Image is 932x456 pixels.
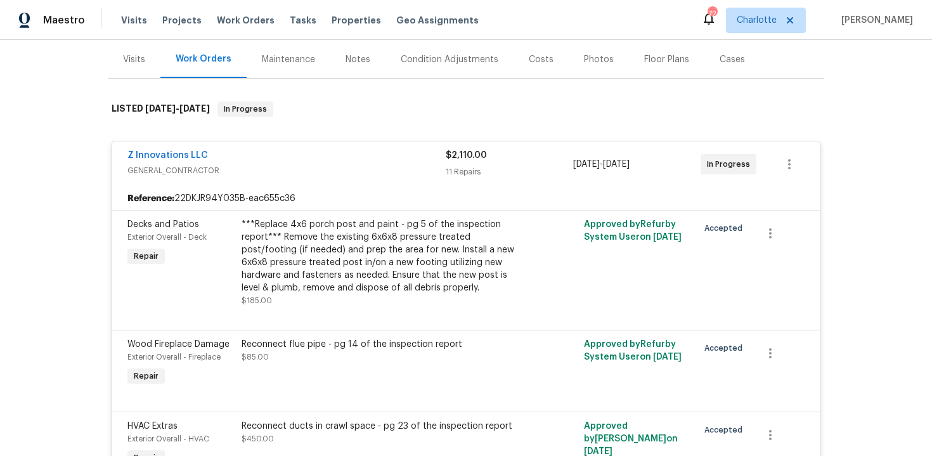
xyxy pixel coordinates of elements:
div: Reconnect ducts in crawl space - pg 23 of the inspection report [242,420,519,433]
div: 11 Repairs [446,166,573,178]
div: Work Orders [176,53,231,65]
b: Reference: [127,192,174,205]
span: Accepted [704,222,748,235]
span: Approved by [PERSON_NAME] on [584,422,678,456]
span: Approved by Refurby System User on [584,220,682,242]
div: Notes [346,53,370,66]
span: GENERAL_CONTRACTOR [127,164,446,177]
span: [DATE] [573,160,600,169]
span: [DATE] [584,447,612,456]
span: $85.00 [242,353,269,361]
span: Maestro [43,14,85,27]
div: ***Replace 4x6 porch post and paint - pg 5 of the inspection report*** Remove the existing 6x6x8 ... [242,218,519,294]
span: Properties [332,14,381,27]
div: Floor Plans [644,53,689,66]
span: Visits [121,14,147,27]
span: [DATE] [653,233,682,242]
span: - [573,158,630,171]
span: [PERSON_NAME] [836,14,913,27]
div: LISTED [DATE]-[DATE]In Progress [108,89,824,129]
div: 72 [708,8,716,20]
span: In Progress [707,158,755,171]
div: Costs [529,53,553,66]
span: Repair [129,250,164,263]
span: [DATE] [653,353,682,362]
span: HVAC Extras [127,422,178,431]
span: $185.00 [242,297,272,304]
span: [DATE] [145,104,176,113]
span: - [145,104,210,113]
div: Cases [720,53,745,66]
span: Work Orders [217,14,275,27]
div: Condition Adjustments [401,53,498,66]
span: $2,110.00 [446,151,487,160]
span: Exterior Overall - Deck [127,233,207,241]
span: $450.00 [242,435,274,443]
span: Tasks [290,16,316,25]
span: [DATE] [603,160,630,169]
a: Z Innovations LLC [127,151,208,160]
span: Decks and Patios [127,220,199,229]
span: Geo Assignments [396,14,479,27]
span: Exterior Overall - Fireplace [127,353,221,361]
span: In Progress [219,103,272,115]
span: Repair [129,370,164,382]
div: Visits [123,53,145,66]
div: 22DKJR94Y035B-eac655c36 [112,187,820,210]
span: Approved by Refurby System User on [584,340,682,362]
span: Accepted [704,424,748,436]
span: Wood Fireplace Damage [127,340,230,349]
h6: LISTED [112,101,210,117]
span: [DATE] [179,104,210,113]
div: Maintenance [262,53,315,66]
span: Exterior Overall - HVAC [127,435,209,443]
span: Projects [162,14,202,27]
div: Photos [584,53,614,66]
div: Reconnect flue pipe - pg 14 of the inspection report [242,338,519,351]
span: Charlotte [737,14,777,27]
span: Accepted [704,342,748,355]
